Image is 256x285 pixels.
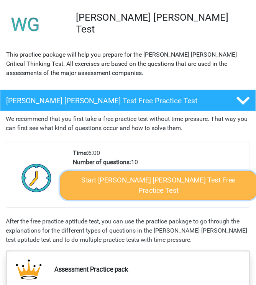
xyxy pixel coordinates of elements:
[67,148,250,207] div: 6:00 10
[6,217,250,244] div: After the free practice aptitude test, you can use the practice package to go through the explana...
[73,158,131,166] b: Number of questions:
[6,96,207,105] h4: [PERSON_NAME] [PERSON_NAME] Test Free Practice Test
[6,6,45,44] img: watson glaser test
[6,90,250,111] a: [PERSON_NAME] [PERSON_NAME] Test Free Practice Test
[6,50,250,78] p: This practice package will help you prepare for the [PERSON_NAME] [PERSON_NAME] Critical Thinking...
[17,159,56,197] img: Clock
[76,11,244,35] h3: [PERSON_NAME] [PERSON_NAME] Test
[73,149,88,156] b: Time:
[6,114,250,133] p: We recommend that you first take a free practice test without time pressure. That way you can fir...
